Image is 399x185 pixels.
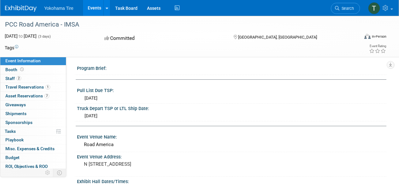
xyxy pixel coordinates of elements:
[38,34,51,39] span: (3 days)
[42,169,53,177] td: Personalize Event Tab Strip
[5,129,16,134] span: Tasks
[5,58,41,63] span: Event Information
[45,85,50,89] span: 1
[0,127,66,136] a: Tasks
[331,3,360,14] a: Search
[19,67,25,72] span: Booth not reserved yet
[0,153,66,162] a: Budget
[44,94,49,98] span: 7
[103,33,223,44] div: Committed
[77,64,386,71] div: Program Brief:
[0,83,66,91] a: Travel Reservations1
[331,33,386,42] div: Event Format
[0,65,66,74] a: Booth
[5,67,25,72] span: Booth
[0,145,66,153] a: Misc. Expenses & Credits
[5,137,24,142] span: Playbook
[369,45,386,48] div: Event Rating
[5,146,55,151] span: Misc. Expenses & Credits
[0,101,66,109] a: Giveaways
[53,169,66,177] td: Toggle Event Tabs
[0,74,66,83] a: Staff2
[5,5,37,12] img: ExhibitDay
[5,111,26,116] span: Shipments
[77,132,386,140] div: Event Venue Name:
[18,34,24,39] span: to
[16,76,21,81] span: 2
[85,96,97,101] span: [DATE]
[82,140,382,150] div: Road America
[5,34,37,39] span: [DATE] [DATE]
[5,84,50,89] span: Travel Reservations
[77,86,386,94] div: Pull List Due TSP:
[238,35,317,40] span: [GEOGRAPHIC_DATA], [GEOGRAPHIC_DATA]
[368,2,380,14] img: Tyler Martin
[0,92,66,100] a: Asset Reservations7
[0,57,66,65] a: Event Information
[77,152,386,160] div: Event Venue Address:
[339,6,354,11] span: Search
[364,34,371,39] img: Format-Inperson.png
[5,120,32,125] span: Sponsorships
[0,118,66,127] a: Sponsorships
[0,162,66,171] a: ROI, Objectives & ROO
[5,93,49,98] span: Asset Reservations
[3,19,354,30] div: PCC Road America - IMSA
[0,136,66,144] a: Playbook
[44,6,73,11] span: Yokohama Tire
[5,45,18,51] td: Tags
[5,155,20,160] span: Budget
[85,113,97,118] span: [DATE]
[5,164,48,169] span: ROI, Objectives & ROO
[5,102,26,107] span: Giveaways
[84,161,199,167] pre: N [STREET_ADDRESS]
[0,109,66,118] a: Shipments
[5,76,21,81] span: Staff
[372,34,386,39] div: In-Person
[77,104,386,112] div: Truck Depart TSP or LTL Ship Date:
[77,177,386,185] div: Exhibit Hall Dates/Times:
